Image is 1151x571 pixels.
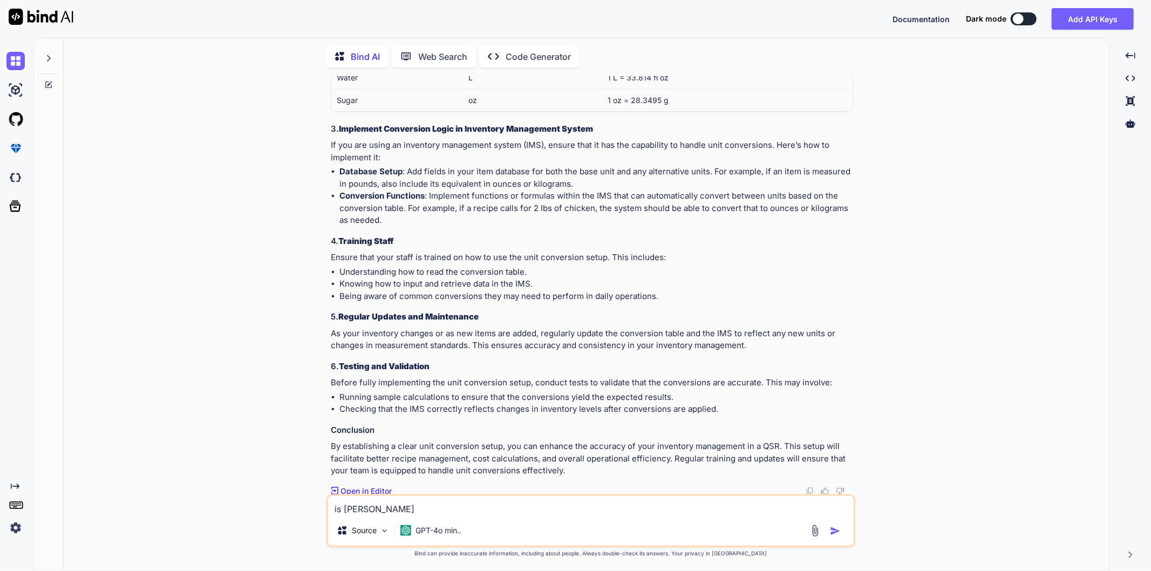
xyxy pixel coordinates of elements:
[352,525,377,536] p: Source
[339,166,403,176] strong: Database Setup
[331,424,853,437] h3: Conclusion
[339,391,853,404] li: Running sample calculations to ensure that the conversions yield the expected results.
[821,487,829,495] img: like
[836,487,844,495] img: dislike
[331,361,853,373] h3: 6.
[893,15,950,24] span: Documentation
[331,235,853,248] h3: 4.
[331,377,853,389] p: Before fully implementing the unit conversion setup, conduct tests to validate that the conversio...
[463,66,602,89] td: L
[806,487,814,495] img: copy
[339,124,593,134] strong: Implement Conversion Logic in Inventory Management System
[418,50,467,63] p: Web Search
[339,290,853,303] li: Being aware of common conversions they may need to perform in daily operations.
[400,525,411,536] img: GPT-4o mini
[893,13,950,25] button: Documentation
[340,486,392,497] p: Open in Editor
[603,66,853,89] td: 1 L = 33.814 fl oz
[331,66,463,89] td: Water
[6,139,25,158] img: premium
[1052,8,1134,30] button: Add API Keys
[331,251,853,264] p: Ensure that your staff is trained on how to use the unit conversion setup. This includes:
[331,139,853,164] p: If you are using an inventory management system (IMS), ensure that it has the capability to handl...
[331,89,463,111] td: Sugar
[339,191,425,201] strong: Conversion Functions
[506,50,571,63] p: Code Generator
[331,311,853,323] h3: 5.
[966,13,1006,24] span: Dark mode
[339,166,853,190] p: : Add fields in your item database for both the base unit and any alternative units. For example,...
[339,190,853,227] p: : Implement functions or formulas within the IMS that can automatically convert between units bas...
[809,525,821,537] img: attachment
[331,440,853,477] p: By establishing a clear unit conversion setup, you can enhance the accuracy of your inventory man...
[6,519,25,537] img: settings
[351,50,380,63] p: Bind AI
[338,236,393,246] strong: Training Staff
[331,123,853,135] h3: 3.
[339,361,430,371] strong: Testing and Validation
[416,525,461,536] p: GPT-4o min..
[6,110,25,128] img: githubLight
[339,266,853,278] li: Understanding how to read the conversion table.
[339,403,853,416] li: Checking that the IMS correctly reflects changes in inventory levels after conversions are applied.
[6,168,25,187] img: darkCloudIdeIcon
[830,526,841,536] img: icon
[339,278,853,290] li: Knowing how to input and retrieve data in the IMS.
[326,549,855,558] p: Bind can provide inaccurate information, including about people. Always double-check its answers....
[6,52,25,70] img: chat
[331,328,853,352] p: As your inventory changes or as new items are added, regularly update the conversion table and th...
[9,9,73,25] img: Bind AI
[463,89,602,111] td: oz
[6,81,25,99] img: ai-studio
[338,311,479,322] strong: Regular Updates and Maintenance
[380,526,389,535] img: Pick Models
[603,89,853,111] td: 1 oz = 28.3495 g
[328,496,854,515] textarea: is [PERSON_NAME]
